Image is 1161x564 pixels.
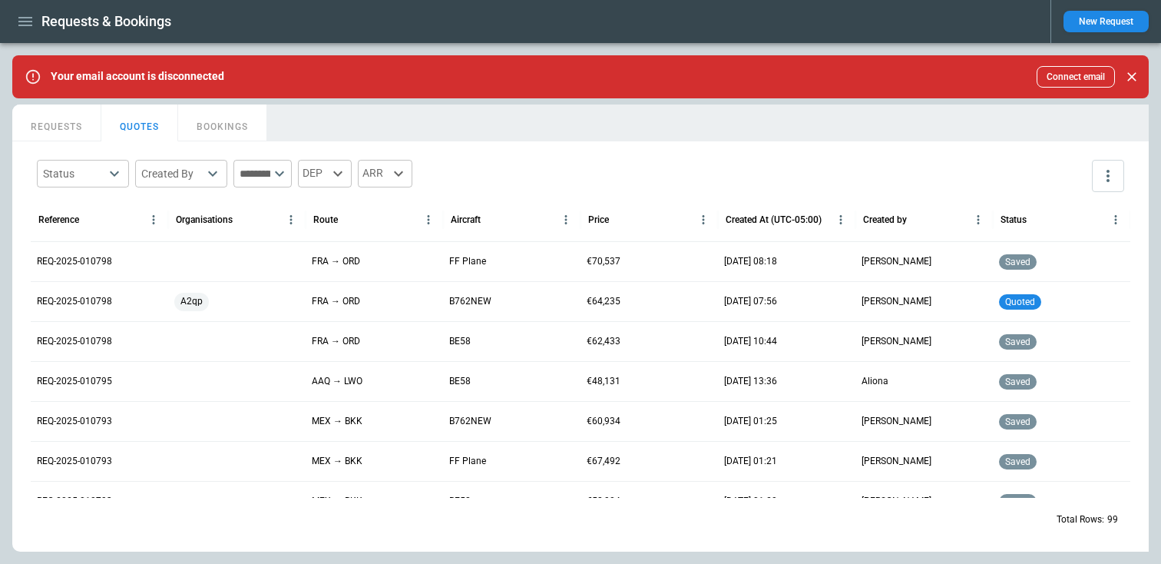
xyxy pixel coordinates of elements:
[1002,377,1034,387] span: saved
[141,166,203,181] div: Created By
[312,455,362,468] p: MEX → BKK
[724,455,777,468] p: 08/07/25 01:21
[312,495,362,508] p: MEX → BKK
[830,209,852,231] button: Created At (UTC-05:00) column menu
[358,160,412,187] div: ARR
[724,375,777,388] p: 08/10/25 13:36
[693,209,714,231] button: Price column menu
[312,415,362,428] p: MEX → BKK
[451,214,481,225] div: Aircraft
[1063,11,1149,32] button: New Request
[38,214,79,225] div: Reference
[726,214,822,225] div: Created At (UTC-05:00)
[1037,66,1115,88] button: Connect email
[312,295,360,308] p: FRA → ORD
[174,282,209,321] span: A2qp
[176,214,233,225] div: Organisations
[449,335,471,348] p: BE58
[724,495,777,508] p: 08/07/25 01:20
[1002,496,1034,507] span: saved
[587,455,620,468] p: €67,492
[449,455,486,468] p: FF Plane
[312,375,362,388] p: AAQ → LWO
[724,255,777,268] p: 08/22/25 08:18
[41,12,171,31] h1: Requests & Bookings
[1002,337,1034,347] span: saved
[37,415,112,428] p: REQ-2025-010793
[1057,513,1104,526] p: Total Rows:
[587,415,620,428] p: €60,934
[37,255,112,268] p: REQ-2025-010798
[1105,209,1126,231] button: Status column menu
[724,295,777,308] p: 08/22/25 07:56
[313,214,338,225] div: Route
[968,209,989,231] button: Created by column menu
[37,335,112,348] p: REQ-2025-010798
[280,209,302,231] button: Organisations column menu
[1107,513,1118,526] p: 99
[449,375,471,388] p: BE58
[587,295,620,308] p: €64,235
[43,166,104,181] div: Status
[449,295,491,308] p: B762NEW
[1001,214,1027,225] div: Status
[862,255,931,268] p: [PERSON_NAME]
[1121,60,1143,94] div: dismiss
[449,495,471,508] p: BE58
[1121,66,1143,88] button: Close
[449,255,486,268] p: FF Plane
[862,415,931,428] p: [PERSON_NAME]
[418,209,439,231] button: Route column menu
[1002,257,1034,267] span: saved
[588,214,609,225] div: Price
[312,335,360,348] p: FRA → ORD
[555,209,577,231] button: Aircraft column menu
[51,70,224,83] p: Your email account is disconnected
[587,495,620,508] p: €58,904
[724,415,777,428] p: 08/07/25 01:25
[862,295,931,308] p: [PERSON_NAME]
[298,160,352,187] div: DEP
[178,105,267,141] button: BOOKINGS
[724,335,777,348] p: 08/13/25 10:44
[587,255,620,268] p: €70,537
[312,255,360,268] p: FRA → ORD
[587,335,620,348] p: €62,433
[37,455,112,468] p: REQ-2025-010793
[143,209,164,231] button: Reference column menu
[587,375,620,388] p: €48,131
[1092,160,1124,192] button: more
[101,105,178,141] button: QUOTES
[863,214,907,225] div: Created by
[12,105,101,141] button: REQUESTS
[862,375,888,388] p: Aliona
[1002,297,1038,307] span: quoted
[1002,456,1034,467] span: saved
[37,295,112,308] p: REQ-2025-010798
[449,415,491,428] p: B762NEW
[1002,416,1034,427] span: saved
[37,375,112,388] p: REQ-2025-010795
[37,495,112,508] p: REQ-2025-010793
[862,495,931,508] p: [PERSON_NAME]
[862,335,931,348] p: [PERSON_NAME]
[862,455,931,468] p: [PERSON_NAME]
